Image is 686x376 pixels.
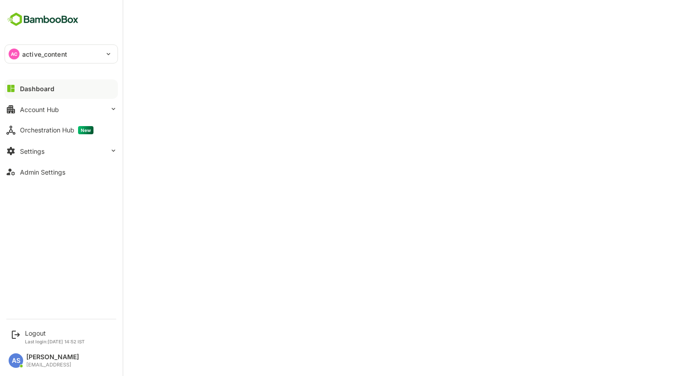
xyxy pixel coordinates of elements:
[9,49,20,59] div: AC
[5,142,118,160] button: Settings
[20,85,54,93] div: Dashboard
[20,147,44,155] div: Settings
[5,79,118,98] button: Dashboard
[26,362,79,368] div: [EMAIL_ADDRESS]
[20,126,93,134] div: Orchestration Hub
[78,126,93,134] span: New
[20,168,65,176] div: Admin Settings
[5,163,118,181] button: Admin Settings
[9,353,23,368] div: AS
[26,353,79,361] div: [PERSON_NAME]
[25,339,85,344] p: Last login: [DATE] 14:52 IST
[22,49,67,59] p: active_content
[20,106,59,113] div: Account Hub
[5,45,118,63] div: ACactive_content
[5,11,81,28] img: BambooboxFullLogoMark.5f36c76dfaba33ec1ec1367b70bb1252.svg
[25,329,85,337] div: Logout
[5,100,118,118] button: Account Hub
[5,121,118,139] button: Orchestration HubNew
